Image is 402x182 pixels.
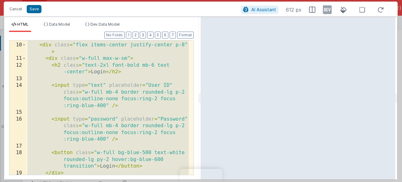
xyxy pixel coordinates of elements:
[9,170,26,177] div: 19
[9,55,26,62] div: 11
[241,6,278,14] button: AI Assistant
[162,32,168,39] button: 6
[27,5,41,13] button: Save
[155,32,161,39] button: 5
[90,22,120,27] span: Dev Data Model
[17,22,29,27] span: HTML
[177,32,194,39] button: Format
[9,42,26,55] div: 10
[140,32,146,39] button: 3
[9,62,26,75] div: 12
[133,32,139,39] button: 2
[286,6,301,13] span: 612 px
[180,169,223,182] iframe: Marker.io feedback button
[9,109,26,116] div: 15
[9,143,26,150] div: 17
[147,32,154,39] button: 4
[6,5,25,13] button: Cancel
[251,7,276,12] span: AI Assistant
[170,32,176,39] button: 7
[49,22,70,27] span: Data Model
[9,82,26,109] div: 14
[9,75,26,82] div: 13
[9,149,26,170] div: 18
[104,32,125,39] button: No Folds
[126,32,131,39] button: 1
[9,116,26,143] div: 16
